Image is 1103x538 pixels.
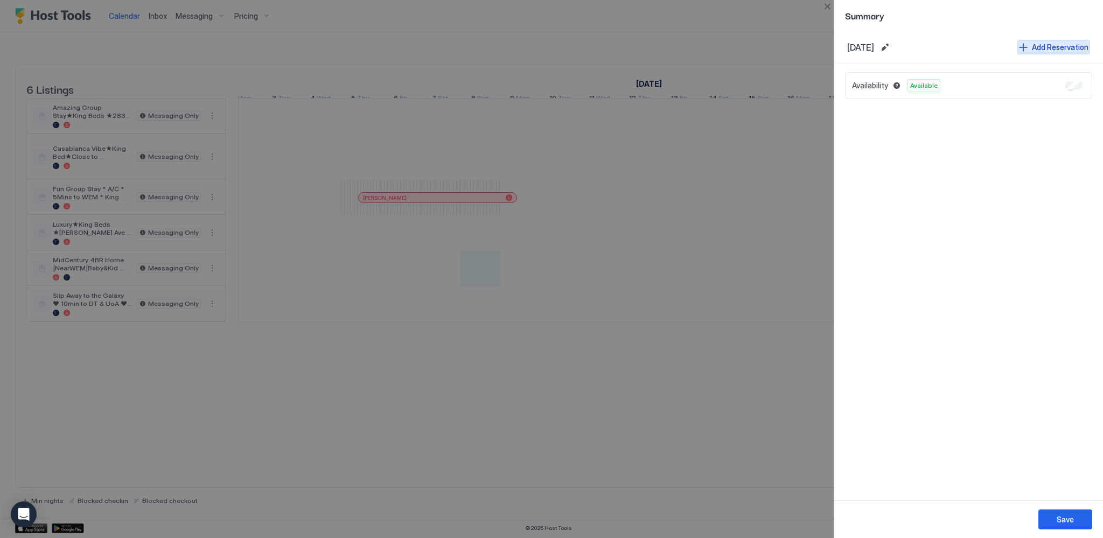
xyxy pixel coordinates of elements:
div: Save [1057,514,1074,525]
span: Availability [852,81,888,90]
button: Add Reservation [1017,40,1090,54]
span: [DATE] [847,42,874,53]
button: Blocked dates override all pricing rules and remain unavailable until manually unblocked [890,79,903,92]
div: Add Reservation [1032,41,1088,53]
div: Open Intercom Messenger [11,501,37,527]
span: Available [910,81,938,90]
button: Save [1038,509,1092,529]
button: Edit date range [878,41,891,54]
span: Summary [845,9,1092,22]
